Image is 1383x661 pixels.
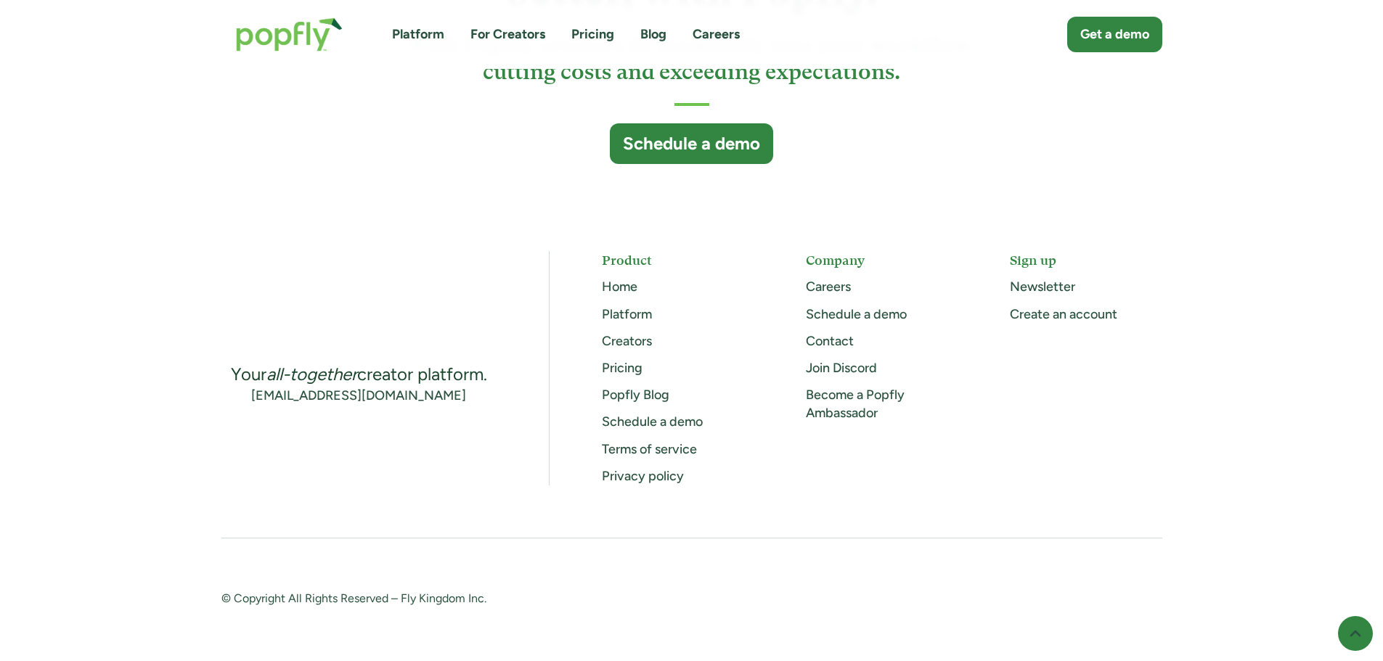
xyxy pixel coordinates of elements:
[392,25,444,44] a: Platform
[1010,306,1117,322] a: Create an account
[266,364,357,385] em: all-together
[1080,25,1149,44] div: Get a demo
[221,591,666,609] div: © Copyright All Rights Reserved – Fly Kingdom Inc.
[602,279,637,295] a: Home
[1010,251,1162,269] h5: Sign up
[470,25,545,44] a: For Creators
[806,333,854,349] a: Contact
[806,360,877,376] a: Join Discord
[602,333,652,349] a: Creators
[251,387,466,405] a: [EMAIL_ADDRESS][DOMAIN_NAME]
[1010,279,1075,295] a: Newsletter
[623,132,760,155] div: Schedule a demo
[231,363,487,386] div: Your creator platform.
[640,25,666,44] a: Blog
[602,306,652,322] a: Platform
[610,123,773,164] a: Schedule a demo
[602,387,669,403] a: Popfly Blog
[806,387,905,421] a: Become a Popfly Ambassador
[602,251,754,269] h5: Product
[602,414,703,430] a: Schedule a demo
[602,360,642,376] a: Pricing
[693,25,740,44] a: Careers
[602,441,697,457] a: Terms of service
[806,306,907,322] a: Schedule a demo
[602,468,684,484] a: Privacy policy
[806,251,958,269] h5: Company
[571,25,614,44] a: Pricing
[806,279,851,295] a: Careers
[1067,17,1162,52] a: Get a demo
[221,3,357,66] a: home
